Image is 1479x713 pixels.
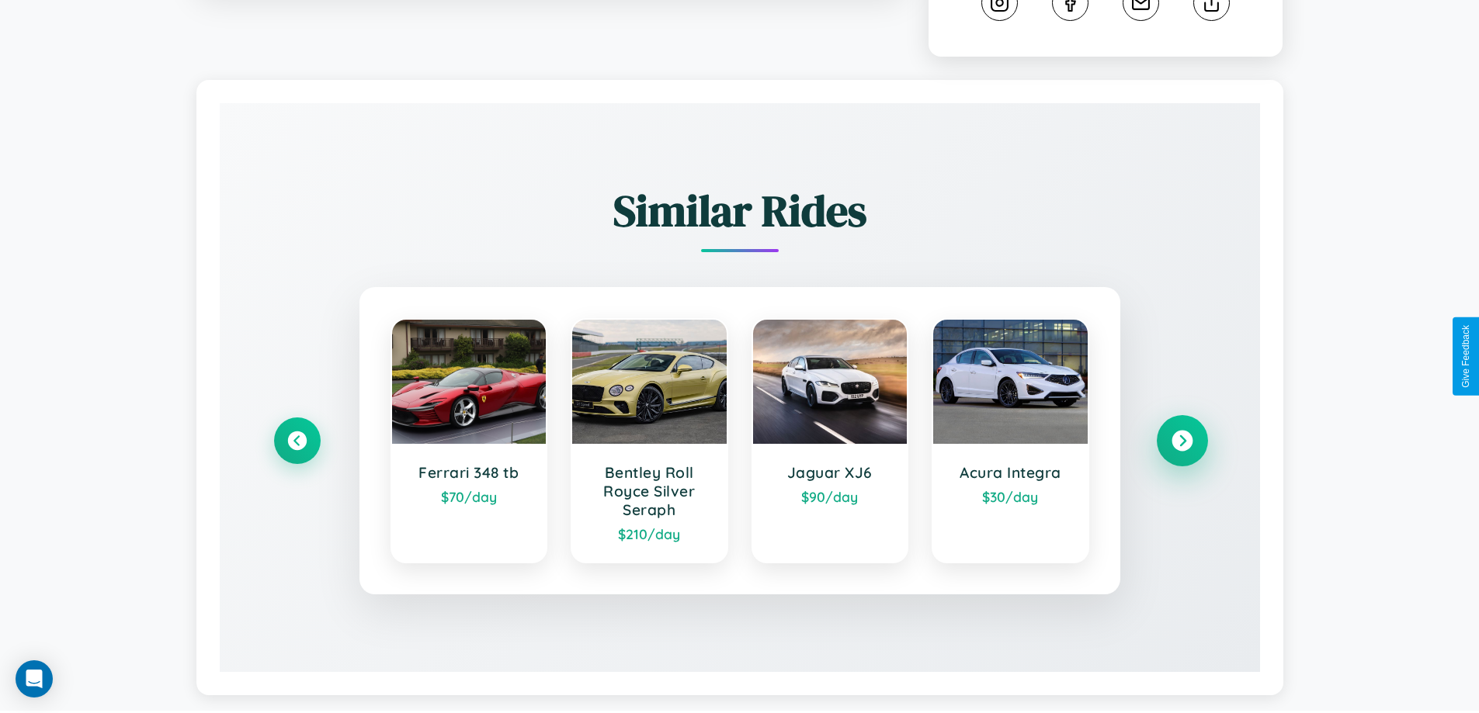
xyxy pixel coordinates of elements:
[932,318,1089,563] a: Acura Integra$30/day
[769,488,892,505] div: $ 90 /day
[391,318,548,563] a: Ferrari 348 tb$70/day
[1460,325,1471,388] div: Give Feedback
[949,488,1072,505] div: $ 30 /day
[588,463,711,519] h3: Bentley Roll Royce Silver Seraph
[274,181,1206,241] h2: Similar Rides
[752,318,909,563] a: Jaguar XJ6$90/day
[571,318,728,563] a: Bentley Roll Royce Silver Seraph$210/day
[408,463,531,482] h3: Ferrari 348 tb
[588,525,711,542] div: $ 210 /day
[769,463,892,482] h3: Jaguar XJ6
[949,463,1072,482] h3: Acura Integra
[408,488,531,505] div: $ 70 /day
[16,660,53,697] div: Open Intercom Messenger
